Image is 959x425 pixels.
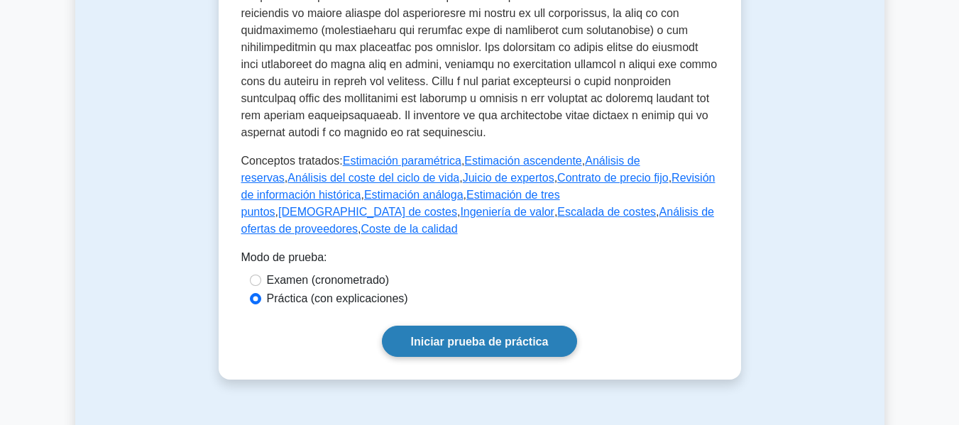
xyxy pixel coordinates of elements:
font: , [464,189,466,201]
font: , [554,172,557,184]
a: Escalada de costes [557,206,656,218]
font: , [275,206,278,218]
a: [DEMOGRAPHIC_DATA] de costes [278,206,457,218]
font: , [361,189,363,201]
a: Estimación análoga [364,189,464,201]
font: , [358,223,361,235]
font: , [459,172,462,184]
font: , [457,206,460,218]
font: , [582,155,585,167]
font: , [669,172,672,184]
font: Práctica (con explicaciones) [267,292,408,304]
a: Iniciar prueba de práctica [382,326,578,356]
a: Coste de la calidad [361,223,458,235]
font: Modo de prueba: [241,251,327,263]
font: , [461,155,464,167]
font: Conceptos tratados: [241,155,343,167]
font: Examen (cronometrado) [267,274,390,286]
a: Ingeniería de valor [460,206,554,218]
font: Iniciar prueba de práctica [411,336,549,348]
font: , [656,206,659,218]
font: , [285,172,287,184]
a: Juicio de expertos [463,172,554,184]
a: Análisis del coste del ciclo de vida [287,172,459,184]
a: Estimación paramétrica [343,155,461,167]
a: Estimación ascendente [464,155,581,167]
font: , [554,206,557,218]
a: Contrato de precio fijo [557,172,669,184]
